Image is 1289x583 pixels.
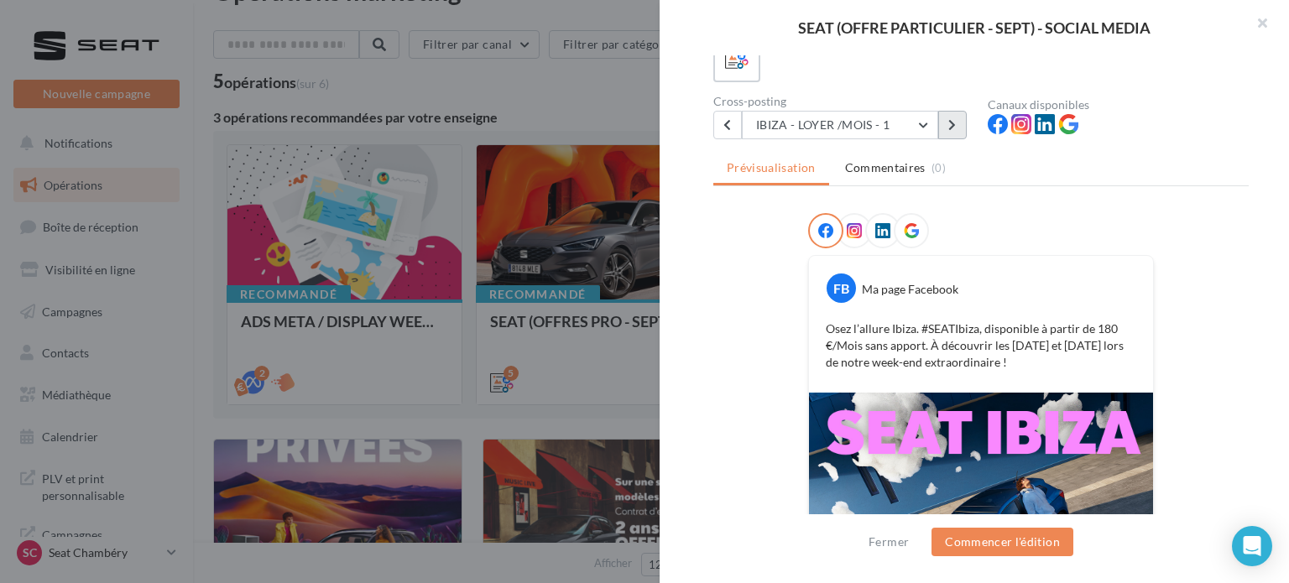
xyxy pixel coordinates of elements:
button: IBIZA - LOYER /MOIS - 1 [742,111,938,139]
div: FB [827,273,856,303]
div: Open Intercom Messenger [1232,526,1272,566]
div: SEAT (OFFRE PARTICULIER - SEPT) - SOCIAL MEDIA [686,20,1262,35]
span: (0) [932,161,946,174]
div: Ma page Facebook [862,281,958,298]
button: Commencer l'édition [932,528,1073,556]
p: Osez l’allure Ibiza. #SEATIbiza, disponible à partir de 180 €/Mois sans apport. À découvrir les [... [826,320,1136,371]
span: Commentaires [845,159,926,176]
button: Fermer [862,532,916,552]
div: Cross-posting [713,96,974,107]
div: Canaux disponibles [988,99,1249,111]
